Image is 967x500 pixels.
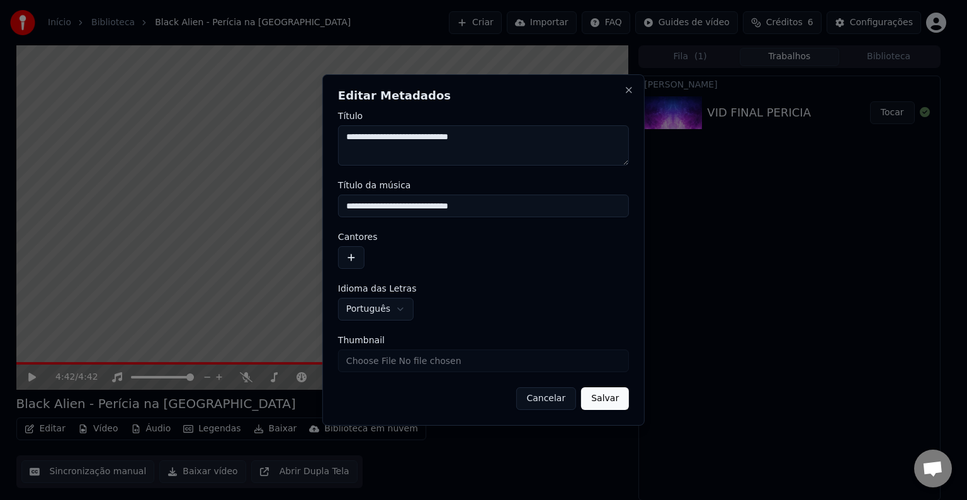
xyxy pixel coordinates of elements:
span: Idioma das Letras [338,284,417,293]
button: Salvar [581,387,629,410]
button: Cancelar [516,387,576,410]
label: Título [338,111,629,120]
label: Título da música [338,181,629,190]
label: Cantores [338,232,629,241]
span: Thumbnail [338,336,385,344]
h2: Editar Metadados [338,90,629,101]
